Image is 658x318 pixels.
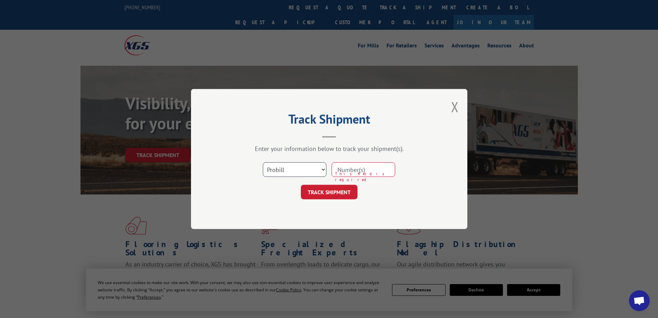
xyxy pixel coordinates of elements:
input: Number(s) [332,162,395,177]
button: Close modal [451,98,459,116]
div: Enter your information below to track your shipment(s). [226,145,433,153]
span: This field is required [335,171,395,182]
button: TRACK SHIPMENT [301,185,357,199]
h2: Track Shipment [226,114,433,127]
div: Open chat [629,290,650,311]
